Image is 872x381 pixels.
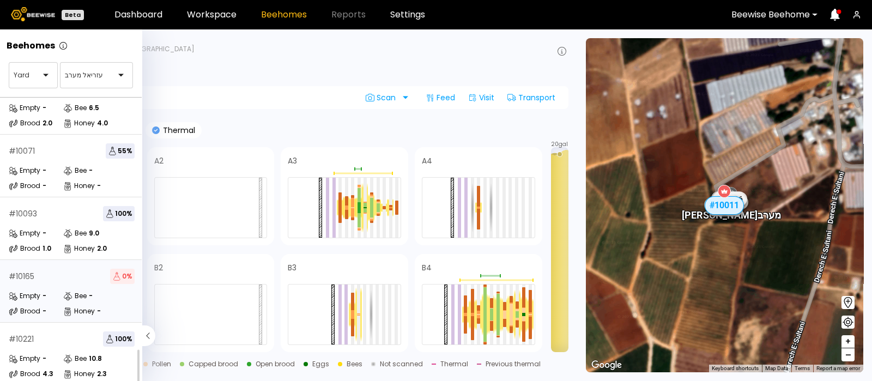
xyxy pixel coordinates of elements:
[705,196,744,214] div: # 10011
[704,198,739,212] div: # 10221
[63,180,95,191] div: Honey
[421,89,459,106] div: Feed
[63,165,87,176] div: Bee
[97,120,108,126] div: 4.0
[9,180,40,191] div: Brood
[261,10,307,19] a: Beehomes
[9,353,40,364] div: Empty
[43,167,46,174] div: -
[63,291,87,301] div: Bee
[7,41,55,50] p: Beehomes
[106,143,135,159] span: 55 %
[62,10,84,20] div: Beta
[256,361,295,367] div: Open brood
[551,142,568,147] span: 20 gal
[43,105,46,111] div: -
[97,183,101,189] div: -
[63,243,95,254] div: Honey
[9,273,34,280] div: # 10165
[312,361,329,367] div: Eggs
[152,361,171,367] div: Pollen
[43,120,52,126] div: 2.0
[288,157,297,165] h4: A3
[97,371,107,377] div: 2.3
[63,368,95,379] div: Honey
[43,293,46,299] div: -
[9,335,34,343] div: # 10221
[154,157,163,165] h4: A2
[795,365,810,371] a: Terms (opens in new tab)
[43,355,46,362] div: -
[9,243,40,254] div: Brood
[9,228,40,239] div: Empty
[288,264,296,271] h4: B3
[89,293,93,299] div: -
[486,361,541,367] div: Previous thermal
[708,202,743,216] div: # 10093
[89,167,93,174] div: -
[103,206,135,221] span: 100 %
[63,353,87,364] div: Bee
[845,348,851,362] span: –
[380,361,423,367] div: Not scanned
[682,197,782,220] div: [PERSON_NAME] מערב
[11,7,55,21] img: Beewise logo
[347,361,362,367] div: Bees
[63,228,87,239] div: Bee
[160,126,195,134] p: Thermal
[9,291,40,301] div: Empty
[331,10,366,19] span: Reports
[114,10,162,19] a: Dashboard
[97,308,101,315] div: -
[89,105,99,111] div: 6.5
[841,348,855,361] button: –
[765,365,788,372] button: Map Data
[9,306,40,317] div: Brood
[43,183,46,189] div: -
[422,157,432,165] h4: A4
[503,89,560,106] div: Transport
[712,365,759,372] button: Keyboard shortcuts
[390,10,425,19] a: Settings
[154,264,163,271] h4: B2
[63,118,95,129] div: Honey
[43,308,46,315] div: -
[43,371,53,377] div: 4.3
[63,102,87,113] div: Bee
[366,93,399,102] span: Scan
[422,264,432,271] h4: B4
[841,335,855,348] button: +
[63,306,95,317] div: Honey
[440,361,468,367] div: Thermal
[589,358,625,372] a: Open this area in Google Maps (opens a new window)
[9,368,40,379] div: Brood
[845,335,851,348] span: +
[43,245,51,252] div: 1.0
[9,165,40,176] div: Empty
[187,10,237,19] a: Workspace
[9,210,37,217] div: # 10093
[464,89,499,106] div: Visit
[43,230,46,237] div: -
[110,269,135,284] span: 0 %
[816,365,860,371] a: Report a map error
[189,361,238,367] div: Capped brood
[89,230,99,237] div: 9.0
[9,118,40,129] div: Brood
[9,102,40,113] div: Empty
[103,331,135,347] span: 100 %
[89,355,102,362] div: 10.8
[589,358,625,372] img: Google
[97,245,107,252] div: 2.0
[9,147,35,155] div: # 10071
